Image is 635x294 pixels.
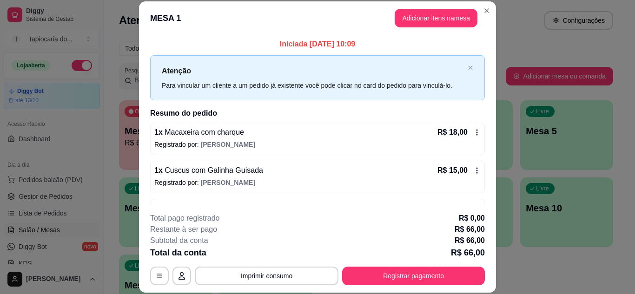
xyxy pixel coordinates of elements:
button: Close [479,3,494,18]
p: 1 x [154,165,263,176]
p: R$ 18,00 [437,127,468,138]
button: Registrar pagamento [342,267,485,285]
p: Iniciada [DATE] 10:09 [150,39,485,50]
span: Cuscus com Galinha Guisada [163,166,263,174]
button: close [468,65,473,71]
p: R$ 66,00 [455,235,485,246]
p: Registrado por: [154,178,481,187]
p: Registrado por: [154,140,481,149]
span: [PERSON_NAME] [201,141,255,148]
p: R$ 0,00 [459,213,485,224]
p: 1 x [154,127,244,138]
div: Para vincular um cliente a um pedido já existente você pode clicar no card do pedido para vinculá... [162,80,464,91]
p: R$ 66,00 [455,224,485,235]
span: Hambúrguer Artesanal [163,204,239,212]
span: Macaxeira com charque [163,128,244,136]
p: Restante à ser pago [150,224,217,235]
button: Imprimir consumo [195,267,338,285]
p: Total pago registrado [150,213,219,224]
button: Adicionar itens namesa [395,9,477,27]
span: [PERSON_NAME] [201,179,255,186]
p: Atenção [162,65,464,77]
p: R$ 15,00 [437,165,468,176]
p: 1 x [154,203,239,214]
p: R$ 15,00 [437,203,468,214]
p: Total da conta [150,246,206,259]
p: R$ 66,00 [451,246,485,259]
p: Subtotal da conta [150,235,208,246]
header: MESA 1 [139,1,496,35]
h2: Resumo do pedido [150,108,485,119]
